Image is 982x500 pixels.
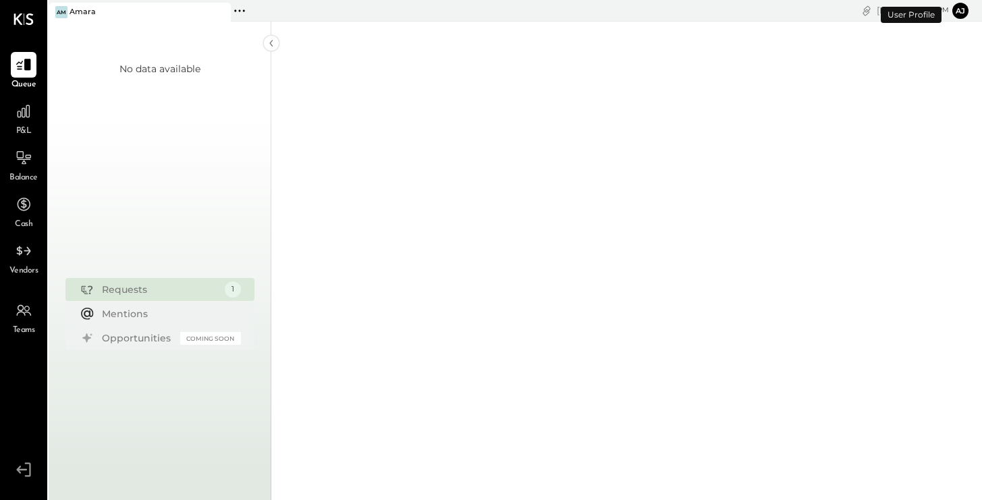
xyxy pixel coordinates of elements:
div: Coming Soon [180,332,241,345]
span: P&L [16,126,32,138]
div: User Profile [881,7,942,23]
div: copy link [860,3,873,18]
a: Vendors [1,238,47,277]
div: Requests [102,283,218,296]
span: pm [937,5,949,15]
a: P&L [1,99,47,138]
span: 5 : 55 [908,4,935,17]
span: Teams [13,325,35,337]
div: 1 [225,281,241,298]
div: Opportunities [102,331,173,345]
a: Queue [1,52,47,91]
a: Teams [1,298,47,337]
a: Cash [1,192,47,231]
div: Mentions [102,307,234,321]
span: Cash [15,219,32,231]
span: Queue [11,79,36,91]
div: [DATE] [877,4,949,17]
div: Amara [70,7,96,18]
span: Balance [9,172,38,184]
div: Am [55,6,67,18]
div: No data available [119,62,200,76]
a: Balance [1,145,47,184]
span: Vendors [9,265,38,277]
button: aj [952,3,969,19]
